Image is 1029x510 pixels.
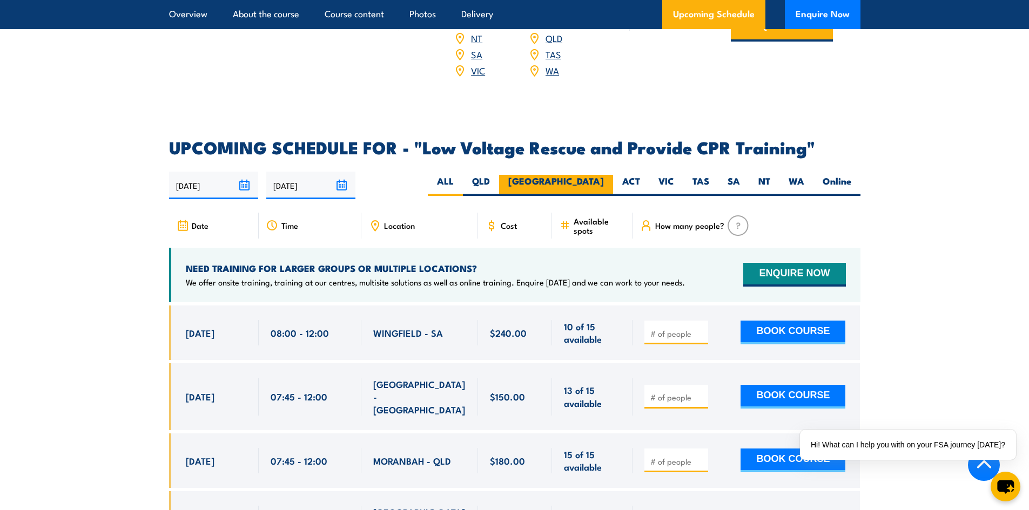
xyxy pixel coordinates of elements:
[499,175,613,196] label: [GEOGRAPHIC_DATA]
[373,378,466,416] span: [GEOGRAPHIC_DATA] - [GEOGRAPHIC_DATA]
[683,175,718,196] label: TAS
[564,384,621,409] span: 13 of 15 available
[991,472,1020,501] button: chat-button
[741,321,845,344] button: BOOK COURSE
[384,221,415,230] span: Location
[564,320,621,345] span: 10 of 15 available
[192,221,209,230] span: Date
[373,327,443,339] span: WINGFIELD - SA
[649,175,683,196] label: VIC
[186,454,214,467] span: [DATE]
[718,175,749,196] label: SA
[471,64,485,77] a: VIC
[266,172,355,199] input: To date
[471,47,482,60] a: SA
[813,175,860,196] label: Online
[741,385,845,409] button: BOOK COURSE
[186,262,685,274] h4: NEED TRAINING FOR LARGER GROUPS OR MULTIPLE LOCATIONS?
[564,448,621,473] span: 15 of 15 available
[546,31,562,44] a: QLD
[428,175,463,196] label: ALL
[186,277,685,288] p: We offer onsite training, training at our centres, multisite solutions as well as online training...
[650,328,704,339] input: # of people
[169,139,860,154] h2: UPCOMING SCHEDULE FOR - "Low Voltage Rescue and Provide CPR Training"
[650,456,704,467] input: # of people
[373,454,451,467] span: MORANBAH - QLD
[501,221,517,230] span: Cost
[471,31,482,44] a: NT
[779,175,813,196] label: WA
[186,327,214,339] span: [DATE]
[271,390,327,403] span: 07:45 - 12:00
[650,392,704,403] input: # of people
[281,221,298,230] span: Time
[490,327,527,339] span: $240.00
[271,327,329,339] span: 08:00 - 12:00
[490,390,525,403] span: $150.00
[169,172,258,199] input: From date
[655,221,724,230] span: How many people?
[741,448,845,472] button: BOOK COURSE
[490,454,525,467] span: $180.00
[546,47,561,60] a: TAS
[749,175,779,196] label: NT
[800,430,1016,460] div: Hi! What can I help you with on your FSA journey [DATE]?
[613,175,649,196] label: ACT
[186,390,214,403] span: [DATE]
[574,216,625,235] span: Available spots
[463,175,499,196] label: QLD
[743,263,845,287] button: ENQUIRE NOW
[271,454,327,467] span: 07:45 - 12:00
[546,64,559,77] a: WA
